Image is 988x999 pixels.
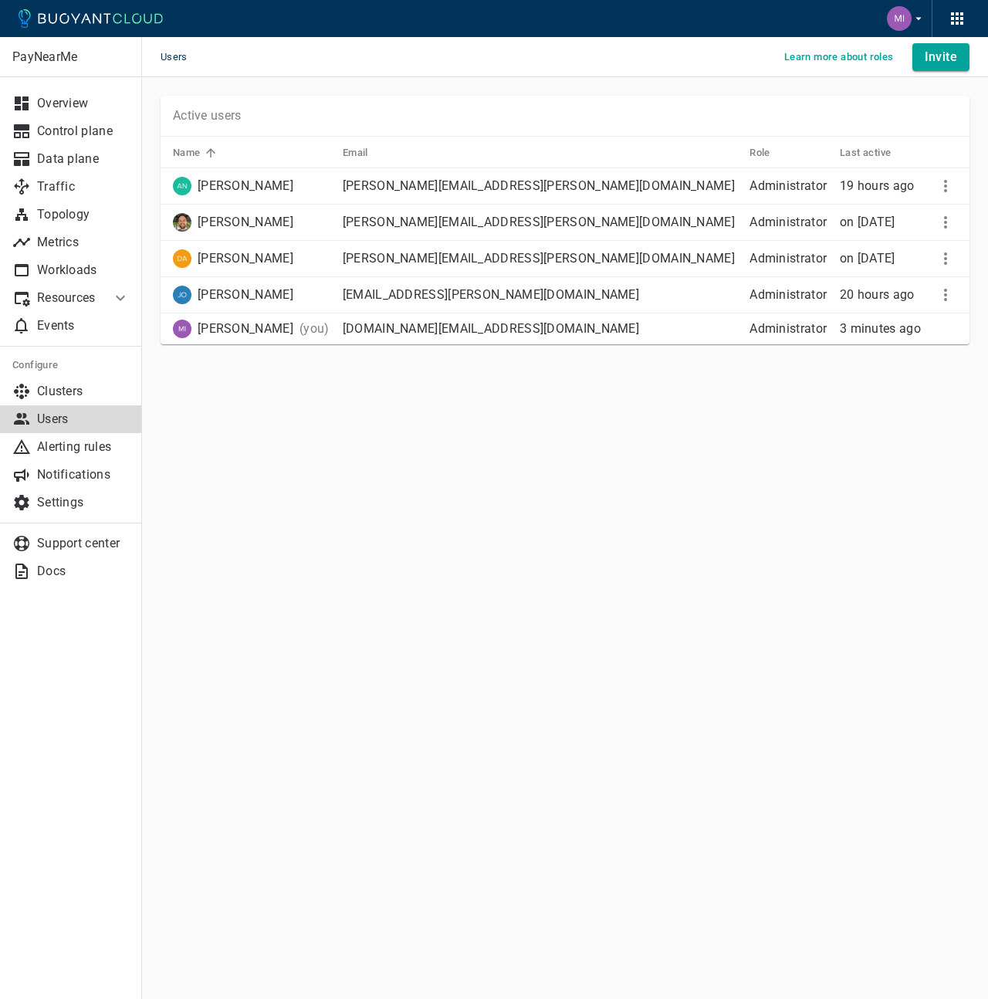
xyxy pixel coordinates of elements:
p: Users [37,411,130,427]
p: Traffic [37,179,130,195]
a: Learn more about roles [778,49,900,63]
h5: Configure [12,359,130,371]
span: Users [161,37,206,77]
img: andres.marcano@paynearme.com [173,177,191,195]
p: Resources [37,290,99,306]
p: [PERSON_NAME] [198,287,293,303]
span: Fri, 18 Jul 2025 06:57:55 GMT+2 / Fri, 18 Jul 2025 04:57:55 UTC [840,215,895,229]
span: Fri, 12 Sep 2025 14:32:09 GMT+2 / Fri, 12 Sep 2025 12:32:09 UTC [840,321,921,336]
p: Alerting rules [37,439,130,455]
relative-time: on [DATE] [840,251,895,266]
p: Support center [37,536,130,551]
p: Settings [37,495,130,510]
button: More [934,174,957,198]
div: David Beale [173,249,293,268]
p: Topology [37,207,130,222]
button: More [934,283,957,306]
div: Michael Glass [173,320,293,338]
p: [PERSON_NAME] [198,178,293,194]
p: Active users [173,108,242,124]
p: PayNearMe [12,49,129,65]
button: More [934,211,957,234]
relative-time: 3 minutes ago [840,321,921,336]
p: [PERSON_NAME] [198,215,293,230]
img: brian.hicks@paynearme.com [173,213,191,232]
div: Brian Hicks [173,213,293,232]
p: [EMAIL_ADDRESS][PERSON_NAME][DOMAIN_NAME] [343,287,738,303]
img: jordan.gregory@paynearme.com [173,286,191,304]
h5: Last active [840,147,891,159]
p: Workloads [37,262,130,278]
h5: Email [343,147,368,159]
p: [PERSON_NAME] [198,251,293,266]
p: Administrator [749,215,827,230]
p: Administrator [749,178,827,194]
span: Thu, 11 Sep 2025 18:26:27 GMT+2 / Thu, 11 Sep 2025 16:26:27 UTC [840,287,915,302]
h5: Learn more about roles [784,51,894,63]
p: Administrator [749,321,827,337]
p: Data plane [37,151,130,167]
button: Invite [912,43,969,71]
span: Thu, 11 Sep 2025 19:08:33 GMT+2 / Thu, 11 Sep 2025 17:08:33 UTC [840,178,915,193]
p: Administrator [749,251,827,266]
span: Last active [840,146,911,160]
p: Metrics [37,235,130,250]
p: Control plane [37,124,130,139]
p: Clusters [37,384,130,399]
relative-time: 20 hours ago [840,287,915,302]
p: [PERSON_NAME][EMAIL_ADDRESS][PERSON_NAME][DOMAIN_NAME] [343,215,738,230]
img: michael.glass@paynearme.com [173,320,191,338]
span: Role [749,146,790,160]
span: Fri, 18 Jul 2025 16:24:27 GMT+2 / Fri, 18 Jul 2025 14:24:27 UTC [840,251,895,266]
p: [PERSON_NAME][EMAIL_ADDRESS][PERSON_NAME][DOMAIN_NAME] [343,178,738,194]
p: [PERSON_NAME] [198,321,293,337]
h5: Name [173,147,201,159]
p: Overview [37,96,130,111]
img: Michael Glass [887,6,912,31]
p: (you) [299,321,330,337]
button: More [934,247,957,270]
relative-time: on [DATE] [840,215,895,229]
h4: Invite [925,49,957,65]
h5: Role [749,147,770,159]
relative-time: 19 hours ago [840,178,915,193]
button: Learn more about roles [778,46,900,69]
div: Jordan Gregory [173,286,293,304]
span: Email [343,146,388,160]
p: Administrator [749,287,827,303]
p: [DOMAIN_NAME][EMAIL_ADDRESS][DOMAIN_NAME] [343,321,738,337]
span: Name [173,146,221,160]
p: Events [37,318,130,334]
div: Andres Marcano [173,177,293,195]
p: Docs [37,564,130,579]
img: david.beale@paynearme.com [173,249,191,268]
p: Notifications [37,467,130,483]
p: [PERSON_NAME][EMAIL_ADDRESS][PERSON_NAME][DOMAIN_NAME] [343,251,738,266]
